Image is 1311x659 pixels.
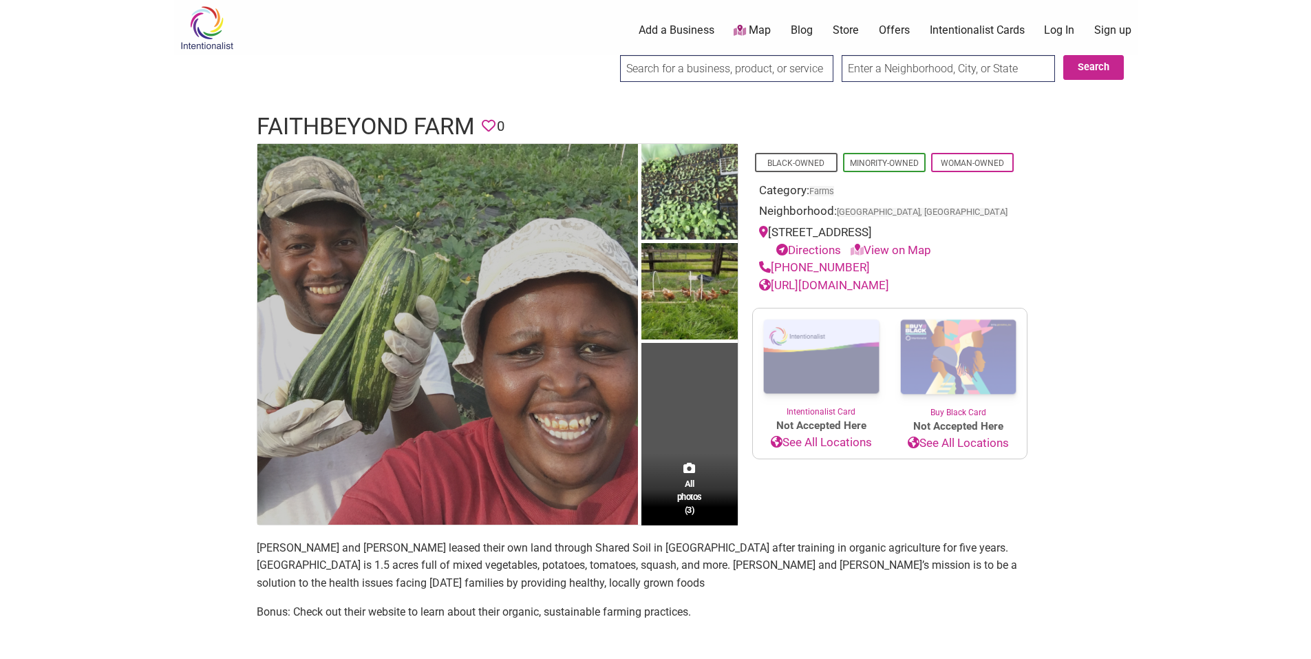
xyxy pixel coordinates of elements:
[677,477,702,516] span: All photos (3)
[879,23,910,38] a: Offers
[767,158,824,168] a: Black-Owned
[759,224,1021,259] div: [STREET_ADDRESS]
[257,539,1055,592] p: [PERSON_NAME] and [PERSON_NAME] leased their own land through Shared Soil in [GEOGRAPHIC_DATA] af...
[791,23,813,38] a: Blog
[776,243,841,257] a: Directions
[257,110,475,143] h1: Faithbeyond Farm
[753,418,890,434] span: Not Accepted Here
[759,260,870,274] a: [PHONE_NUMBER]
[639,23,714,38] a: Add a Business
[734,23,771,39] a: Map
[842,55,1055,82] input: Enter a Neighborhood, City, or State
[851,243,931,257] a: View on Map
[759,278,889,292] a: [URL][DOMAIN_NAME]
[482,116,495,137] span: You must be logged in to save favorites.
[1063,55,1124,80] button: Search
[1094,23,1131,38] a: Sign up
[753,308,890,406] img: Intentionalist Card
[620,55,833,82] input: Search for a business, product, or service
[753,434,890,452] a: See All Locations
[1044,23,1074,38] a: Log In
[809,186,834,196] a: Farms
[497,116,504,137] span: 0
[833,23,859,38] a: Store
[174,6,239,50] img: Intentionalist
[837,208,1008,217] span: [GEOGRAPHIC_DATA], [GEOGRAPHIC_DATA]
[890,435,1027,452] a: See All Locations
[257,603,1055,621] p: Bonus: Check out their website to learn about their organic, sustainable farming practices.
[941,158,1004,168] a: Woman-Owned
[753,308,890,418] a: Intentionalist Card
[930,23,1025,38] a: Intentionalist Cards
[890,308,1027,406] img: Buy Black Card
[759,182,1021,203] div: Category:
[850,158,919,168] a: Minority-Owned
[890,419,1027,435] span: Not Accepted Here
[759,202,1021,224] div: Neighborhood:
[890,308,1027,419] a: Buy Black Card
